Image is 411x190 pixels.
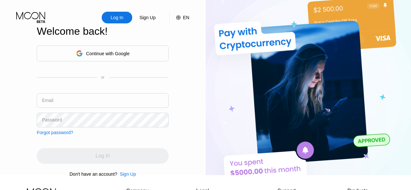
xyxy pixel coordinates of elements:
div: Forgot password? [37,130,73,135]
div: Continue with Google [37,45,169,61]
div: Sign Up [117,171,136,177]
div: EN [183,15,189,20]
div: Don't have an account? [70,171,117,177]
div: Continue with Google [86,51,130,56]
div: Log In [102,12,132,23]
div: Log In [110,14,124,21]
div: Sign Up [120,171,136,177]
div: Sign Up [132,12,163,23]
div: Sign Up [139,14,156,21]
div: EN [169,12,189,23]
div: Password [42,117,62,122]
div: Email [42,98,53,103]
div: Welcome back! [37,25,169,37]
div: or [101,75,105,80]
